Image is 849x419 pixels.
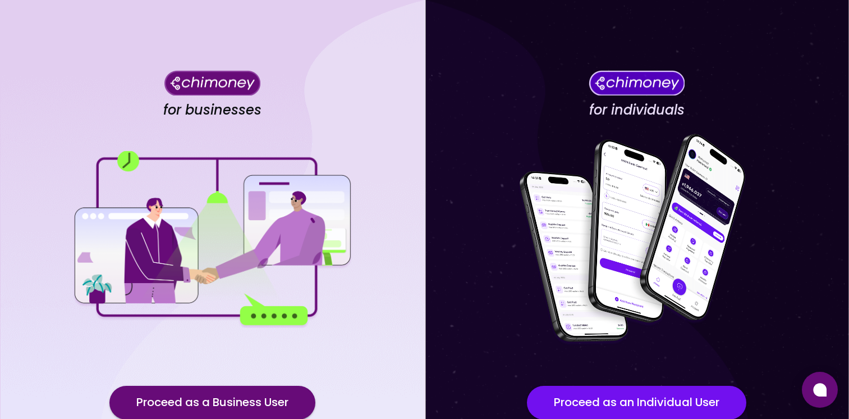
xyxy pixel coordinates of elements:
img: Chimoney for businesses [164,70,260,95]
img: for businesses [72,151,352,328]
img: Chimoney for individuals [589,70,685,95]
img: for individuals [497,127,777,352]
button: Open chat window [802,372,838,408]
h4: for individuals [589,102,685,119]
h4: for businesses [163,102,261,119]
